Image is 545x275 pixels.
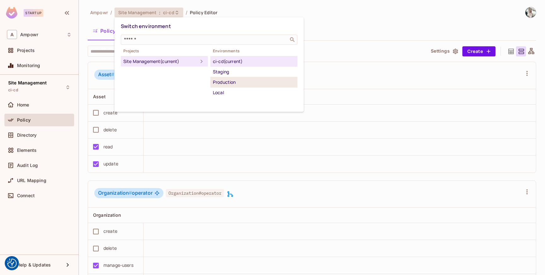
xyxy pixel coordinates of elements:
span: Switch environment [121,23,171,30]
div: Site Management (current) [123,58,198,65]
div: Production [213,78,295,86]
span: Projects [121,49,208,54]
div: ci-cd (current) [213,58,295,65]
button: Consent Preferences [7,259,17,268]
span: Environments [210,49,297,54]
div: Staging [213,68,295,76]
img: Revisit consent button [7,259,17,268]
div: Local [213,89,295,96]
